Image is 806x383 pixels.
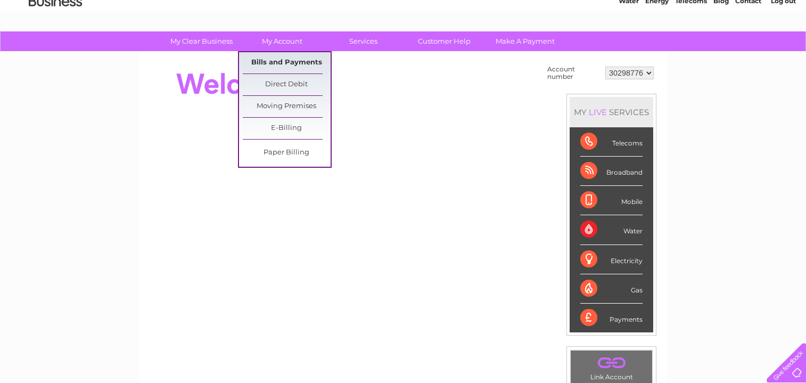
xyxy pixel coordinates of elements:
[619,45,639,53] a: Water
[481,31,569,51] a: Make A Payment
[152,6,655,52] div: Clear Business is a trading name of Verastar Limited (registered in [GEOGRAPHIC_DATA] No. 3667643...
[605,5,679,19] a: 0333 014 3131
[580,215,643,245] div: Water
[587,107,609,117] div: LIVE
[545,63,603,83] td: Account number
[713,45,729,53] a: Blog
[570,97,653,127] div: MY SERVICES
[645,45,669,53] a: Energy
[28,28,83,60] img: logo.png
[238,31,326,51] a: My Account
[158,31,245,51] a: My Clear Business
[580,157,643,186] div: Broadband
[675,45,707,53] a: Telecoms
[580,274,643,304] div: Gas
[573,353,649,372] a: .
[400,31,488,51] a: Customer Help
[771,45,796,53] a: Log out
[243,74,331,95] a: Direct Debit
[735,45,761,53] a: Contact
[580,186,643,215] div: Mobile
[243,118,331,139] a: E-Billing
[243,142,331,164] a: Paper Billing
[580,304,643,332] div: Payments
[580,245,643,274] div: Electricity
[243,96,331,117] a: Moving Premises
[319,31,407,51] a: Services
[243,52,331,74] a: Bills and Payments
[580,127,643,157] div: Telecoms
